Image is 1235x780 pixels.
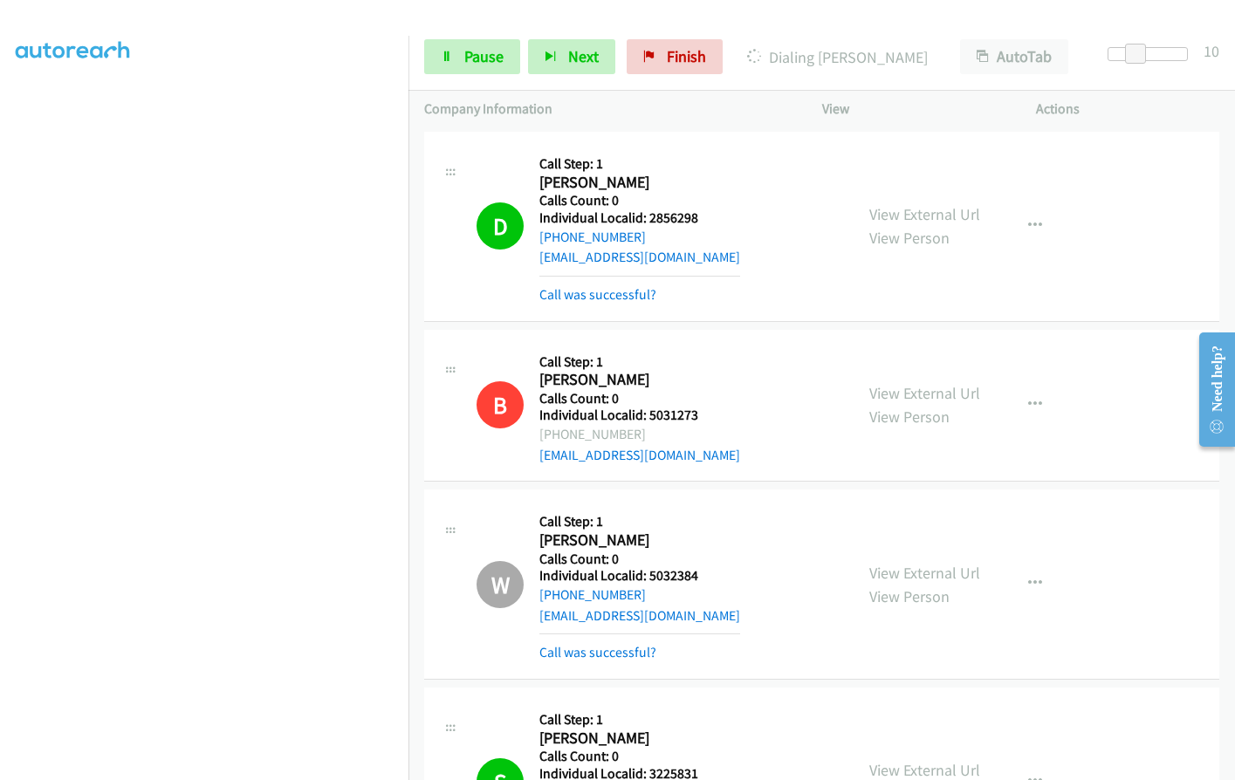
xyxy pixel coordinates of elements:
[424,39,520,74] a: Pause
[1184,320,1235,459] iframe: Resource Center
[1204,39,1219,63] div: 10
[539,567,740,585] h5: Individual Localid: 5032384
[539,353,740,371] h5: Call Step: 1
[869,407,950,427] a: View Person
[822,99,1005,120] p: View
[539,607,740,624] a: [EMAIL_ADDRESS][DOMAIN_NAME]
[869,204,980,224] a: View External Url
[568,46,599,66] span: Next
[539,249,740,265] a: [EMAIL_ADDRESS][DOMAIN_NAME]
[424,99,791,120] p: Company Information
[869,228,950,248] a: View Person
[528,39,615,74] button: Next
[539,644,656,660] a: Call was successful?
[477,202,524,250] h1: D
[539,551,740,568] h5: Calls Count: 0
[960,39,1068,74] button: AutoTab
[539,530,740,551] h2: [PERSON_NAME]
[539,729,740,749] h2: [PERSON_NAME]
[539,424,740,445] div: [PHONE_NUMBER]
[539,370,740,390] h2: [PERSON_NAME]
[539,155,740,173] h5: Call Step: 1
[477,561,524,608] h1: W
[539,192,740,209] h5: Calls Count: 0
[869,586,950,606] a: View Person
[539,286,656,303] a: Call was successful?
[539,229,646,245] a: [PHONE_NUMBER]
[539,513,740,530] h5: Call Step: 1
[539,586,646,603] a: [PHONE_NUMBER]
[1036,99,1219,120] p: Actions
[539,748,740,765] h5: Calls Count: 0
[477,381,524,428] h1: B
[667,46,706,66] span: Finish
[746,45,929,69] p: Dialing [PERSON_NAME]
[869,760,980,780] a: View External Url
[869,563,980,583] a: View External Url
[539,173,740,193] h2: [PERSON_NAME]
[539,209,740,227] h5: Individual Localid: 2856298
[539,711,740,729] h5: Call Step: 1
[869,383,980,403] a: View External Url
[464,46,504,66] span: Pause
[627,39,723,74] a: Finish
[539,407,740,424] h5: Individual Localid: 5031273
[539,390,740,407] h5: Calls Count: 0
[539,447,740,463] a: [EMAIL_ADDRESS][DOMAIN_NAME]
